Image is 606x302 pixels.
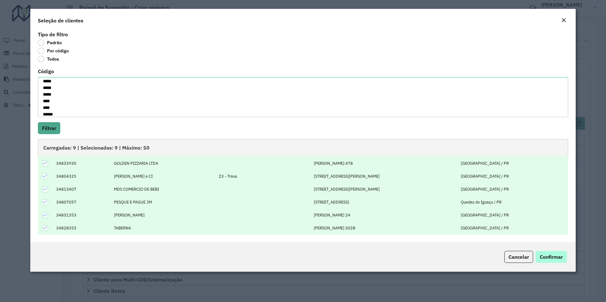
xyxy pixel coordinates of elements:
button: Confirmar [536,251,567,263]
td: 34807057 [53,196,110,209]
td: 34804325 [53,170,110,183]
td: Quedas do Iguaçu / PR [457,196,568,209]
td: 34831353 [53,209,110,222]
td: [STREET_ADDRESS] [310,196,457,209]
label: Por código [38,48,69,54]
td: 34813407 [53,183,110,196]
td: [PERSON_NAME] 24 [310,209,457,222]
td: 23 - Trava [216,170,311,183]
button: Cancelar [504,251,533,263]
td: [STREET_ADDRESS][PERSON_NAME] [310,183,457,196]
td: [PERSON_NAME] e CI [111,170,216,183]
td: [GEOGRAPHIC_DATA] / PR [457,183,568,196]
td: [PERSON_NAME] [111,209,216,222]
h4: Seleção de clientes [38,17,83,24]
td: [PERSON_NAME] 3028 [310,222,457,234]
button: Filtrar [38,122,60,134]
td: MDS COMERCIO DE BEBI [111,183,216,196]
td: [GEOGRAPHIC_DATA] / PR [457,170,568,183]
label: Código [38,68,54,75]
td: 34833930 [53,157,110,170]
td: [PERSON_NAME] 478 [310,157,457,170]
label: Todos [38,56,59,62]
em: Fechar [561,18,566,23]
td: TABERNA [111,222,216,234]
span: Cancelar [508,254,529,260]
td: [GEOGRAPHIC_DATA] / PR [457,209,568,222]
td: [GEOGRAPHIC_DATA] / PR [457,222,568,234]
label: Padrão [38,39,62,46]
span: Confirmar [540,254,563,260]
td: PESQUE E PAGUE JM [111,196,216,209]
div: Carregadas: 9 | Selecionadas: 9 | Máximo: 50 [38,139,568,156]
td: 34828353 [53,222,110,234]
td: [GEOGRAPHIC_DATA] / PR [457,157,568,170]
label: Tipo de filtro [38,31,68,38]
td: [STREET_ADDRESS][PERSON_NAME] [310,170,457,183]
td: GOLDEN PIZZARIA LTDA [111,157,216,170]
button: Close [559,16,568,25]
